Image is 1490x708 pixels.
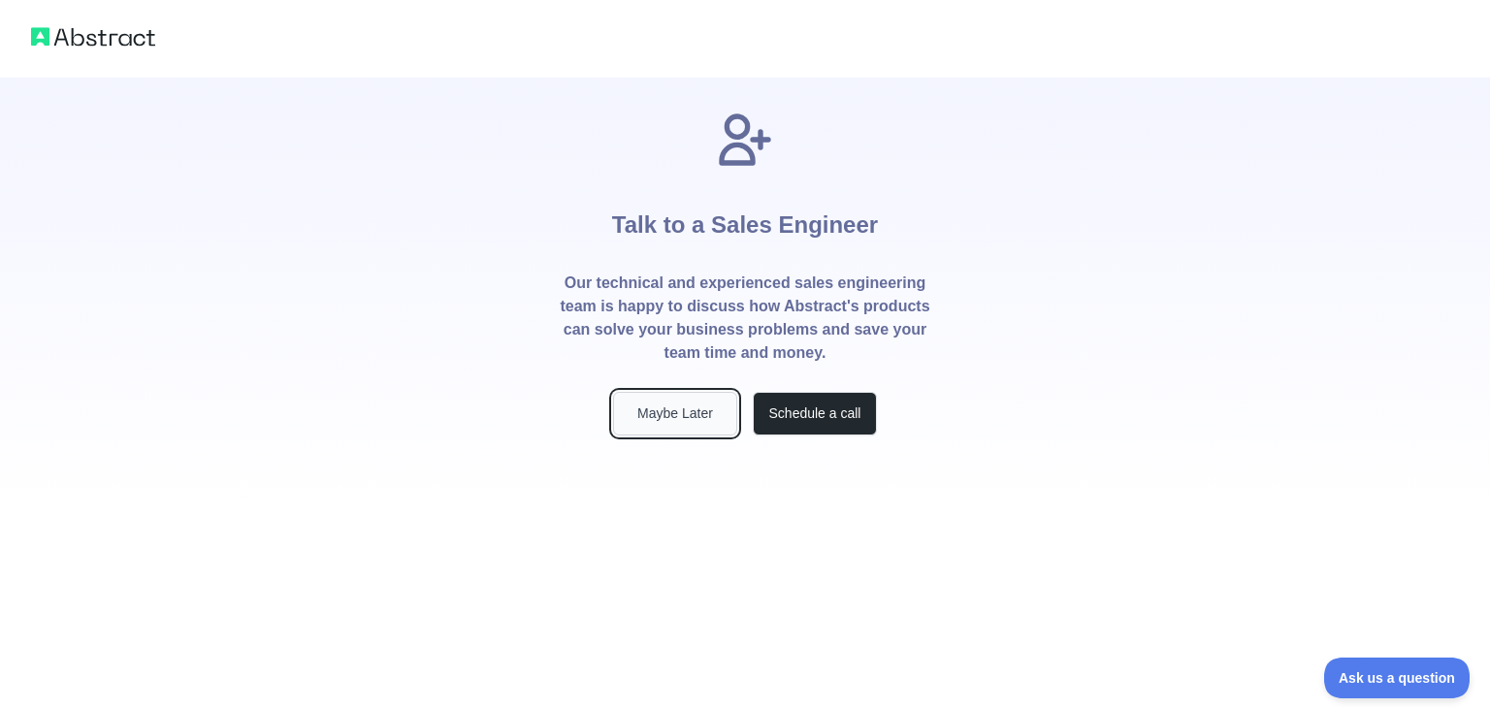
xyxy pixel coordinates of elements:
[613,392,737,435] button: Maybe Later
[1324,658,1471,698] iframe: Toggle Customer Support
[612,171,878,272] h1: Talk to a Sales Engineer
[559,272,931,365] p: Our technical and experienced sales engineering team is happy to discuss how Abstract's products ...
[753,392,877,435] button: Schedule a call
[31,23,155,50] img: Abstract logo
